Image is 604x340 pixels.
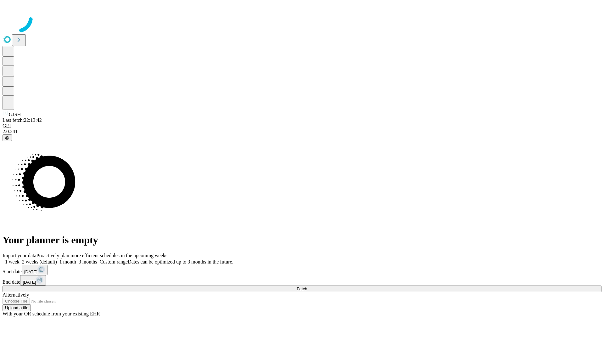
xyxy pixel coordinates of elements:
[3,134,12,141] button: @
[3,286,601,292] button: Fetch
[5,259,20,264] span: 1 week
[128,259,233,264] span: Dates can be optimized up to 3 months in the future.
[3,311,100,316] span: With your OR schedule from your existing EHR
[22,265,48,275] button: [DATE]
[36,253,169,258] span: Proactively plan more efficient schedules in the upcoming weeks.
[20,275,46,286] button: [DATE]
[9,112,21,117] span: GJSH
[23,280,36,285] span: [DATE]
[3,234,601,246] h1: Your planner is empty
[100,259,128,264] span: Custom range
[22,259,57,264] span: 2 weeks (default)
[24,269,37,274] span: [DATE]
[3,275,601,286] div: End date
[3,304,31,311] button: Upload a file
[79,259,97,264] span: 3 months
[59,259,76,264] span: 1 month
[3,265,601,275] div: Start date
[5,135,9,140] span: @
[3,253,36,258] span: Import your data
[3,123,601,129] div: GEI
[297,286,307,291] span: Fetch
[3,129,601,134] div: 2.0.241
[3,292,29,297] span: Alternatively
[3,117,42,123] span: Last fetch: 22:13:42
